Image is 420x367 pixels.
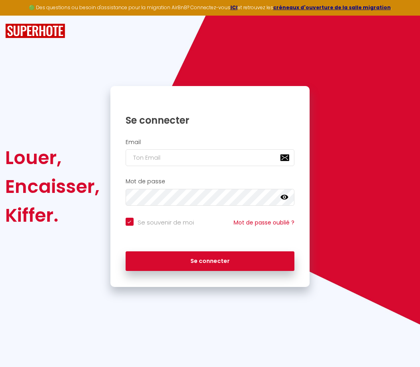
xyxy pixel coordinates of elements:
a: créneaux d'ouverture de la salle migration [273,4,391,11]
input: Ton Email [126,149,295,166]
h2: Email [126,139,295,146]
img: SuperHote logo [5,24,65,38]
a: ICI [230,4,238,11]
a: Mot de passe oublié ? [234,219,294,227]
div: Encaisser, [5,172,100,201]
h2: Mot de passe [126,178,295,185]
div: Louer, [5,143,100,172]
button: Se connecter [126,251,295,271]
div: Kiffer. [5,201,100,230]
h1: Se connecter [126,114,295,126]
